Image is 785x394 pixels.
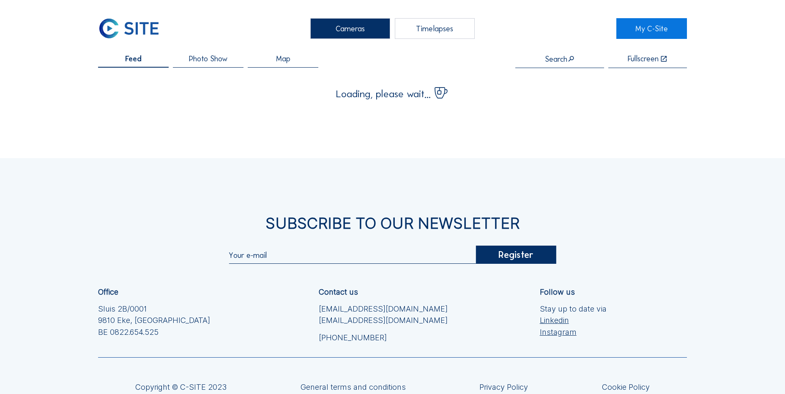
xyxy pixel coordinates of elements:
[616,18,687,39] a: My C-Site
[540,315,607,326] a: Linkedin
[319,303,448,315] a: [EMAIL_ADDRESS][DOMAIN_NAME]
[98,216,687,231] div: Subscribe to our newsletter
[479,383,528,391] a: Privacy Policy
[540,288,575,296] div: Follow us
[189,55,227,63] span: Photo Show
[135,383,227,391] div: Copyright © C-SITE 2023
[276,55,290,63] span: Map
[476,246,556,264] div: Register
[395,18,475,39] div: Timelapses
[319,332,448,343] a: [PHONE_NUMBER]
[98,288,118,296] div: Office
[310,18,390,39] div: Cameras
[540,303,607,338] div: Stay up to date via
[540,326,607,338] a: Instagram
[98,303,210,338] div: Sluis 2B/0001 9810 Eke, [GEOGRAPHIC_DATA] BE 0822.654.525
[628,55,659,63] div: Fullscreen
[319,288,358,296] div: Contact us
[602,383,650,391] a: Cookie Policy
[98,18,169,39] a: C-SITE Logo
[98,18,160,39] img: C-SITE Logo
[301,383,406,391] a: General terms and conditions
[336,89,431,99] span: Loading, please wait...
[229,251,476,260] input: Your e-mail
[319,315,448,326] a: [EMAIL_ADDRESS][DOMAIN_NAME]
[125,55,142,63] span: Feed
